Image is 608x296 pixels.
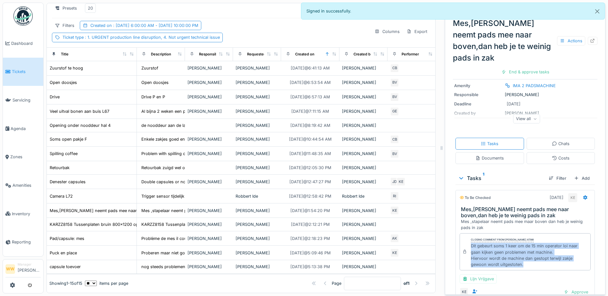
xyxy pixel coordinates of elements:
[12,182,41,188] span: Amenities
[499,68,552,76] div: End & approve tasks
[342,179,385,185] div: [PERSON_NAME]
[50,221,164,227] div: KARZZ8158 Tussenplaten bruin 800x1200 op robot's Hal 1
[454,92,502,98] div: Responsible
[571,174,592,183] div: Add
[290,122,330,128] div: [DATE] @ 8:19:42 AM
[11,40,41,46] span: Dashboard
[187,179,230,185] div: [PERSON_NAME]
[50,264,81,270] div: capsule toevoer
[52,4,80,13] div: Presets
[342,122,385,128] div: [PERSON_NAME]
[88,5,93,11] div: 20
[236,65,279,71] div: [PERSON_NAME]
[552,155,570,161] div: Costs
[84,35,220,40] span: : 1. URGENT production line disruption, 4. Not urgent technical issue
[507,101,521,107] div: [DATE]
[187,250,230,256] div: [PERSON_NAME]
[52,21,77,30] div: Filters
[187,65,230,71] div: [PERSON_NAME]
[3,29,43,58] a: Dashboard
[3,171,43,200] a: Amenities
[390,234,399,243] div: AK
[295,52,314,57] div: Created on
[546,174,569,183] div: Filter
[3,114,43,143] a: Agenda
[390,93,399,102] div: BV
[404,280,410,286] strong: of 1
[342,94,385,100] div: [PERSON_NAME]
[460,274,497,284] div: Lijn Vrijgave
[236,208,279,214] div: [PERSON_NAME]
[187,94,230,100] div: [PERSON_NAME]
[404,27,430,36] div: Export
[50,208,214,214] div: Mes,[PERSON_NAME] neemt pads mee naar boven,dan heb je te weinig pads in zak
[290,94,330,100] div: [DATE] @ 6:57:13 AM
[453,18,597,64] div: Mes,[PERSON_NAME] neemt pads mee naar boven,dan heb je te weinig pads in zak
[552,141,570,147] div: Chats
[141,136,239,142] div: Enkele zakjes goed en dan een zakje van 'F' open
[342,79,385,86] div: [PERSON_NAME]
[50,179,86,185] div: Denester capsules
[13,6,33,26] img: Badge_color-CXgf-gQk.svg
[90,22,198,29] div: Created on
[62,34,220,40] div: Ticket type
[290,235,330,242] div: [DATE] @ 2:18:23 PM
[187,151,230,157] div: [PERSON_NAME]
[199,52,221,57] div: Responsible
[187,235,230,242] div: [PERSON_NAME]
[332,280,341,286] div: Page
[12,211,41,217] span: Inventory
[236,235,279,242] div: [PERSON_NAME]
[289,179,331,185] div: [DATE] @ 12:47:27 PM
[454,83,502,89] div: Amenity
[236,264,279,270] div: [PERSON_NAME]
[342,250,385,256] div: [PERSON_NAME]
[550,194,563,201] div: [DATE]
[342,264,385,270] div: [PERSON_NAME]
[513,83,556,89] div: IMA 2 PADSMACHINE
[12,97,41,103] span: Servicing
[187,136,230,142] div: [PERSON_NAME]
[236,151,279,157] div: [PERSON_NAME]
[342,193,385,199] div: Robbert Ide
[3,200,43,228] a: Inventory
[372,27,403,36] div: Columns
[390,149,399,158] div: BV
[50,65,83,71] div: Zuurstof te hoog
[141,193,206,199] div: Trigger sensor tijdelijk vervangen
[342,208,385,214] div: [PERSON_NAME]
[187,108,230,114] div: [PERSON_NAME]
[141,250,217,256] div: Proberen maar niet goed pick en place
[236,221,279,227] div: [PERSON_NAME]
[236,165,279,171] div: [PERSON_NAME]
[390,248,399,257] div: KE
[390,64,399,73] div: CB
[342,221,385,227] div: [PERSON_NAME]
[390,107,399,116] div: GE
[3,58,43,86] a: Tickets
[471,238,534,242] div: Closing comment from [PERSON_NAME] atimi
[471,243,588,267] div: Dit gebeurt soms 1 keer om de 15 min operator loi naar gaan kijken geen problemen met machine. Hi...
[342,235,385,242] div: [PERSON_NAME]
[291,108,329,114] div: [DATE] @ 7:11:15 AM
[247,52,271,57] div: Requested by
[236,79,279,86] div: [PERSON_NAME]
[289,193,331,199] div: [DATE] @ 12:58:42 PM
[141,151,234,157] div: Problem with spilling coffee. The pice for the ...
[390,135,399,144] div: CB
[187,221,230,227] div: [PERSON_NAME]
[141,221,247,227] div: KARZZ8158 Tussenplaten bruin 800x1200. De robot...
[141,79,169,86] div: Open doosjes
[460,195,491,201] div: To be checked
[141,179,235,185] div: Double capsules or no capsules under denester
[236,179,279,185] div: [PERSON_NAME]
[396,177,405,186] div: KE
[3,86,43,114] a: Servicing
[354,52,373,57] div: Created by
[290,250,331,256] div: [DATE] @ 5:09:46 PM
[5,264,15,274] li: WW
[342,151,385,157] div: [PERSON_NAME]
[50,122,111,128] div: Opening onder nooddeur hal 4
[458,174,544,182] div: Tasks
[141,165,215,171] div: Retourbak zuigd wel op maar trild niet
